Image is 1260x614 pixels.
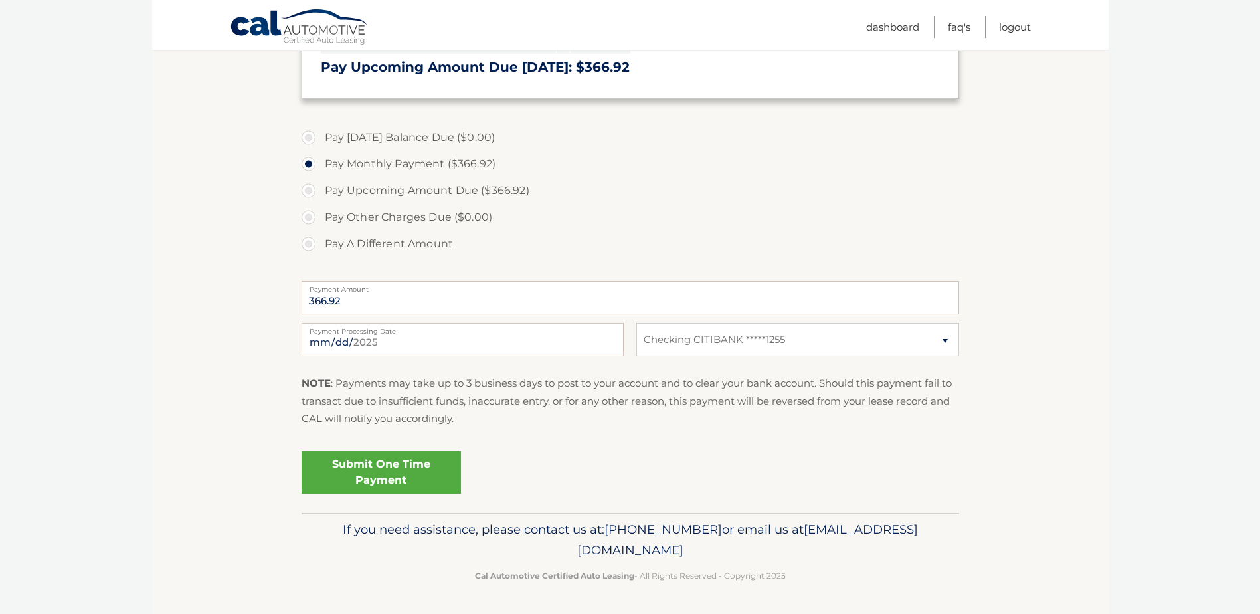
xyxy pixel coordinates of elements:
p: If you need assistance, please contact us at: or email us at [310,519,950,562]
strong: NOTE [302,377,331,389]
label: Pay [DATE] Balance Due ($0.00) [302,124,959,151]
input: Payment Date [302,323,624,356]
label: Pay A Different Amount [302,231,959,257]
a: Dashboard [866,16,919,38]
label: Pay Other Charges Due ($0.00) [302,204,959,231]
a: Logout [999,16,1031,38]
p: - All Rights Reserved - Copyright 2025 [310,569,950,583]
a: FAQ's [948,16,970,38]
h3: Pay Upcoming Amount Due [DATE]: $366.92 [321,59,940,76]
p: : Payments may take up to 3 business days to post to your account and to clear your bank account.... [302,375,959,427]
label: Pay Upcoming Amount Due ($366.92) [302,177,959,204]
span: [PHONE_NUMBER] [604,522,722,537]
input: Payment Amount [302,281,959,314]
label: Payment Amount [302,281,959,292]
label: Payment Processing Date [302,323,624,334]
a: Submit One Time Payment [302,451,461,494]
label: Pay Monthly Payment ($366.92) [302,151,959,177]
a: Cal Automotive [230,9,369,47]
strong: Cal Automotive Certified Auto Leasing [475,571,634,581]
